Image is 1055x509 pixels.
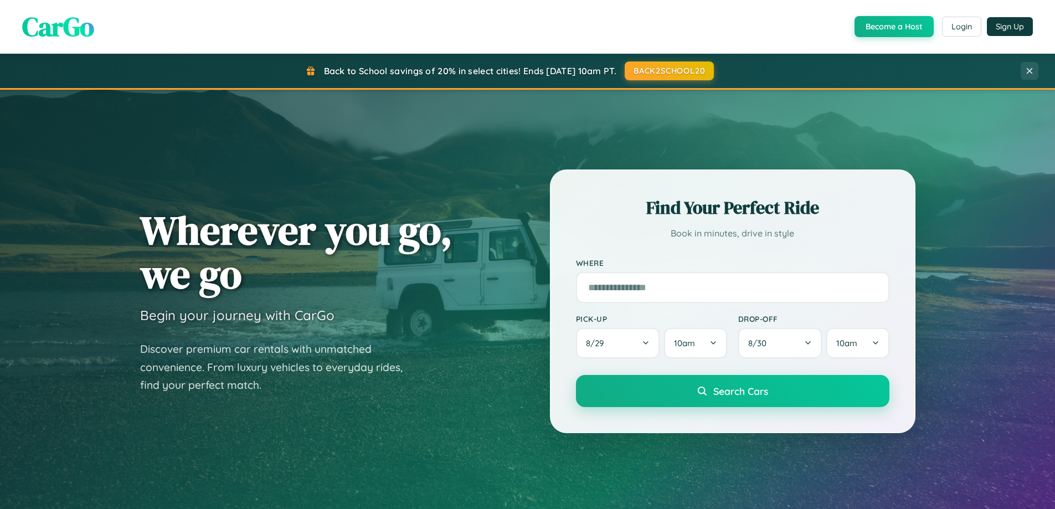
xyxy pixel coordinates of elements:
label: Where [576,258,889,268]
p: Discover premium car rentals with unmatched convenience. From luxury vehicles to everyday rides, ... [140,340,417,394]
span: 10am [836,338,857,348]
button: BACK2SCHOOL20 [625,61,714,80]
button: 8/29 [576,328,660,358]
h2: Find Your Perfect Ride [576,196,889,220]
button: 10am [664,328,727,358]
label: Pick-up [576,314,727,323]
h1: Wherever you go, we go [140,208,452,296]
button: Login [942,17,981,37]
label: Drop-off [738,314,889,323]
span: 8 / 29 [586,338,609,348]
h3: Begin your journey with CarGo [140,307,334,323]
button: 10am [826,328,889,358]
span: Back to School savings of 20% in select cities! Ends [DATE] 10am PT. [324,65,616,76]
span: 8 / 30 [748,338,772,348]
button: Search Cars [576,375,889,407]
button: Sign Up [987,17,1033,36]
p: Book in minutes, drive in style [576,225,889,241]
span: CarGo [22,8,94,45]
span: 10am [674,338,695,348]
button: 8/30 [738,328,822,358]
button: Become a Host [855,16,934,37]
span: Search Cars [713,385,768,397]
